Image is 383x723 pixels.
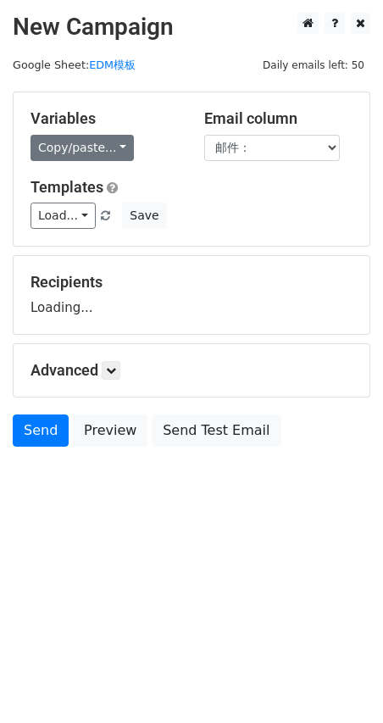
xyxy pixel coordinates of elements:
a: Preview [73,414,147,447]
h5: Recipients [31,273,352,292]
h5: Advanced [31,361,352,380]
iframe: Chat Widget [298,642,383,723]
h5: Email column [204,109,352,128]
h2: New Campaign [13,13,370,42]
small: Google Sheet: [13,58,136,71]
a: Templates [31,178,103,196]
a: Send [13,414,69,447]
button: Save [122,203,166,229]
span: Daily emails left: 50 [257,56,370,75]
a: Copy/paste... [31,135,134,161]
div: Loading... [31,273,352,317]
a: Load... [31,203,96,229]
a: EDM模板 [89,58,136,71]
a: Daily emails left: 50 [257,58,370,71]
div: 聊天小组件 [298,642,383,723]
a: Send Test Email [152,414,280,447]
h5: Variables [31,109,179,128]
